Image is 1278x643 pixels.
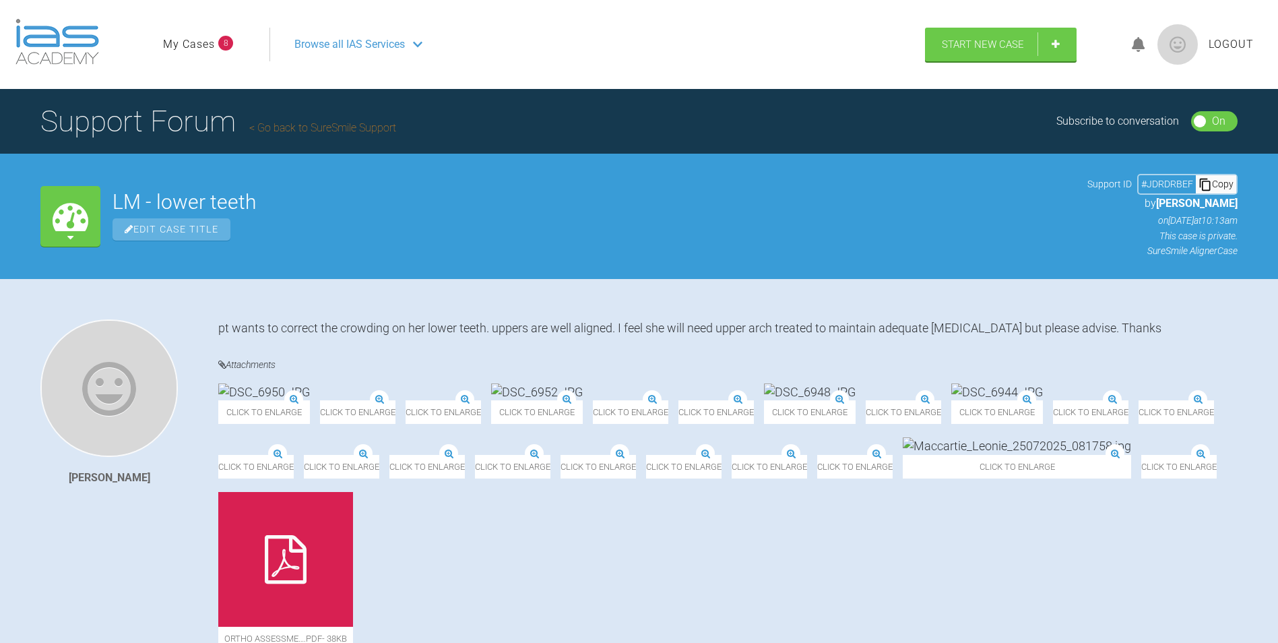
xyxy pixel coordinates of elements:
span: Click to enlarge [1139,400,1214,424]
span: [PERSON_NAME] [1156,197,1238,210]
span: Click to enlarge [903,455,1131,479]
span: Click to enlarge [593,400,668,424]
h4: Attachments [218,357,1238,373]
span: Click to enlarge [951,400,1043,424]
span: Click to enlarge [646,455,722,479]
span: Click to enlarge [389,455,465,479]
img: DSC_6948.JPG [764,384,856,400]
span: Click to enlarge [561,455,636,479]
img: DSC_6952.JPG [491,384,583,400]
span: Click to enlarge [764,400,856,424]
img: DSC_6950.JPG [218,384,310,400]
span: Click to enlarge [218,455,294,479]
img: logo-light.3e3ef733.png [15,19,99,65]
a: Logout [1209,36,1254,53]
div: [PERSON_NAME] [69,469,150,487]
span: Click to enlarge [678,400,754,424]
h1: Support Forum [40,98,396,145]
span: Click to enlarge [817,455,893,479]
span: Click to enlarge [406,400,481,424]
a: My Cases [163,36,215,53]
span: Click to enlarge [491,400,583,424]
img: DSC_6944.JPG [951,384,1043,400]
span: Click to enlarge [1141,455,1217,479]
span: Click to enlarge [1053,400,1128,424]
p: by [1087,195,1238,212]
img: Maccartie_Leonie_25072025_081758.jpg [903,437,1131,454]
span: Edit Case Title [113,218,230,241]
p: This case is private. [1087,228,1238,243]
span: Click to enlarge [218,400,310,424]
a: Go back to SureSmile Support [249,121,396,134]
span: Click to enlarge [475,455,550,479]
span: Click to enlarge [732,455,807,479]
h2: LM - lower teeth [113,192,1075,212]
div: pt wants to correct the crowding on her lower teeth. uppers are well aligned. I feel she will nee... [218,319,1238,336]
span: Support ID [1087,177,1132,191]
div: On [1212,113,1225,130]
p: on [DATE] at 10:13am [1087,213,1238,228]
span: 8 [218,36,233,51]
span: Start New Case [942,38,1024,51]
span: Click to enlarge [320,400,395,424]
div: Subscribe to conversation [1056,113,1179,130]
span: Click to enlarge [866,400,941,424]
div: # JDRDRBEF [1139,177,1196,191]
div: Copy [1196,175,1236,193]
a: Start New Case [925,28,1077,61]
img: profile.png [1157,24,1198,65]
span: Browse all IAS Services [294,36,405,53]
p: SureSmile Aligner Case [1087,243,1238,258]
span: Click to enlarge [304,455,379,479]
img: Rupen Patel [40,319,178,457]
